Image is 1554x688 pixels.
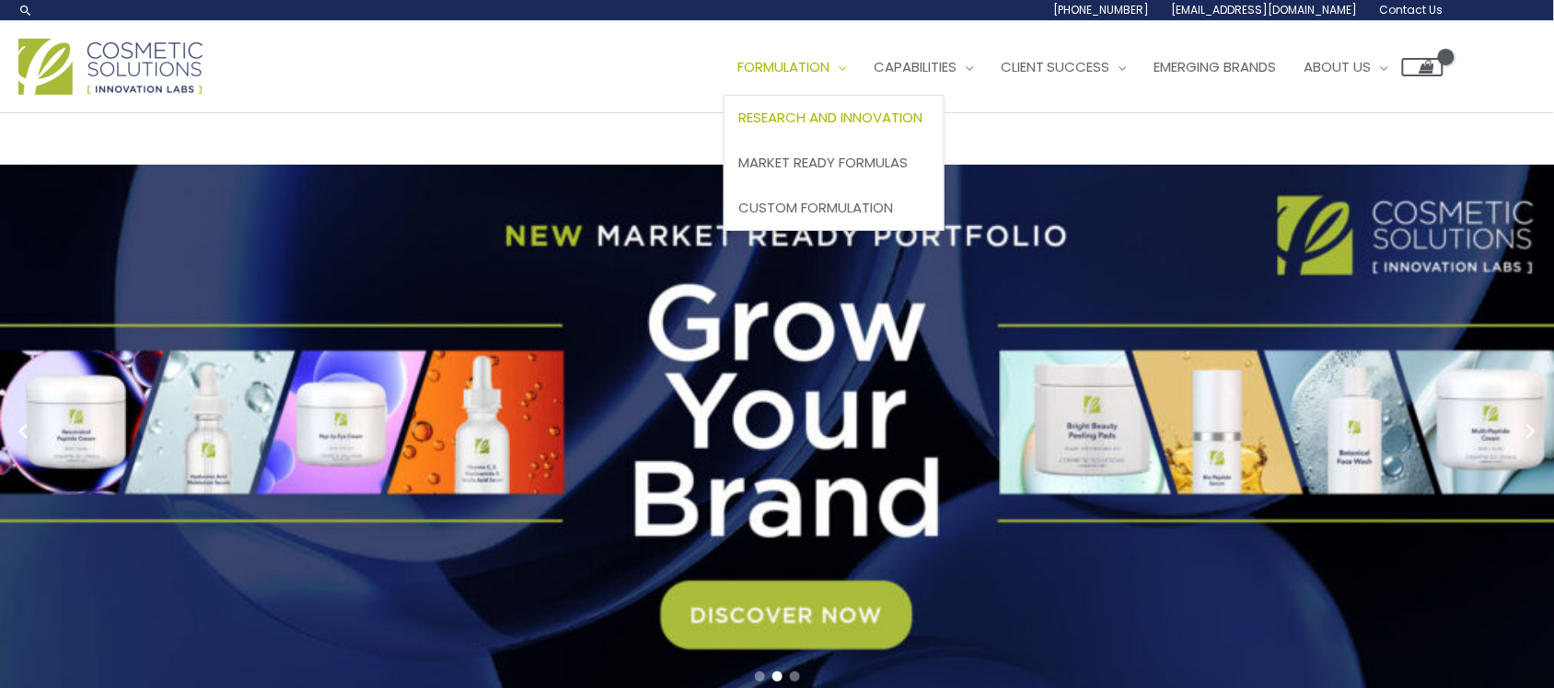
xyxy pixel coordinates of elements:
[874,57,957,76] span: Capabilities
[860,40,987,95] a: Capabilities
[1380,2,1444,17] span: Contact Us
[725,96,944,141] a: Research and Innovation
[18,39,203,95] img: Cosmetic Solutions Logo
[18,3,33,17] a: Search icon link
[738,198,893,217] span: Custom Formulation
[9,418,37,445] button: Previous slide
[1517,418,1545,445] button: Next slide
[790,671,800,682] span: Go to slide 3
[1154,57,1277,76] span: Emerging Brands
[737,57,829,76] span: Formulation
[1001,57,1110,76] span: Client Success
[710,40,1444,95] nav: Site Navigation
[1402,58,1444,76] a: View Shopping Cart, empty
[724,40,860,95] a: Formulation
[772,671,783,682] span: Go to slide 2
[1141,40,1291,95] a: Emerging Brands
[1305,57,1372,76] span: About Us
[1172,2,1358,17] span: [EMAIL_ADDRESS][DOMAIN_NAME]
[1291,40,1402,95] a: About Us
[725,185,944,230] a: Custom Formulation
[738,108,922,127] span: Research and Innovation
[1054,2,1150,17] span: [PHONE_NUMBER]
[725,141,944,186] a: Market Ready Formulas
[755,671,765,682] span: Go to slide 1
[987,40,1141,95] a: Client Success
[738,153,908,172] span: Market Ready Formulas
